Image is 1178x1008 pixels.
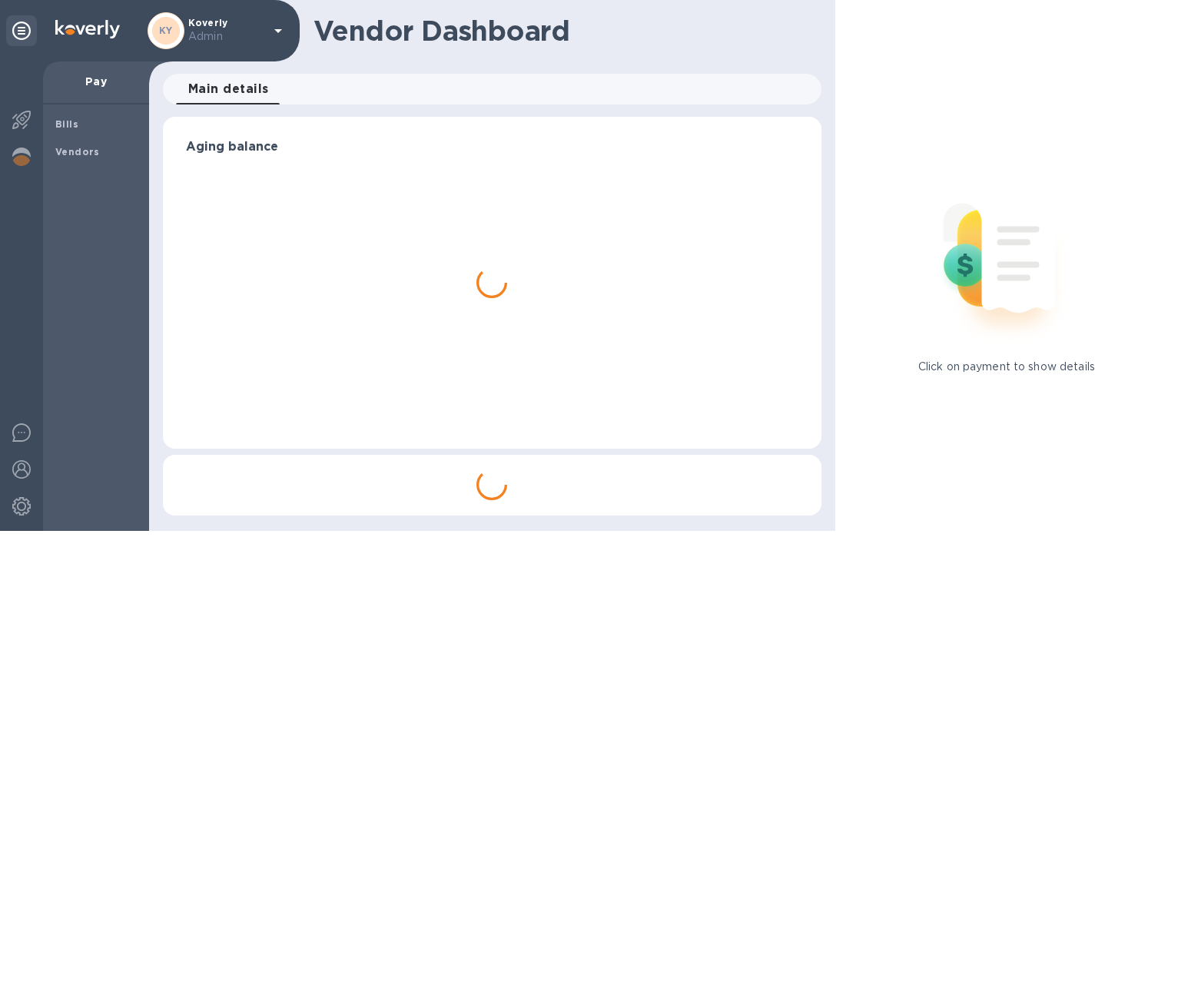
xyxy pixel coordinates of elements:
[159,25,173,36] b: KY
[188,18,265,45] p: Koverly
[55,20,120,38] img: Logo
[188,28,265,45] p: Admin
[188,78,269,100] span: Main details
[55,74,137,89] p: Pay
[918,359,1095,375] p: Click on payment to show details
[55,146,100,157] b: Vendors
[314,15,811,47] h1: Vendor Dashboard
[186,140,798,154] h3: Aging balance
[55,118,78,130] b: Bills
[6,15,37,46] div: Unpin categories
